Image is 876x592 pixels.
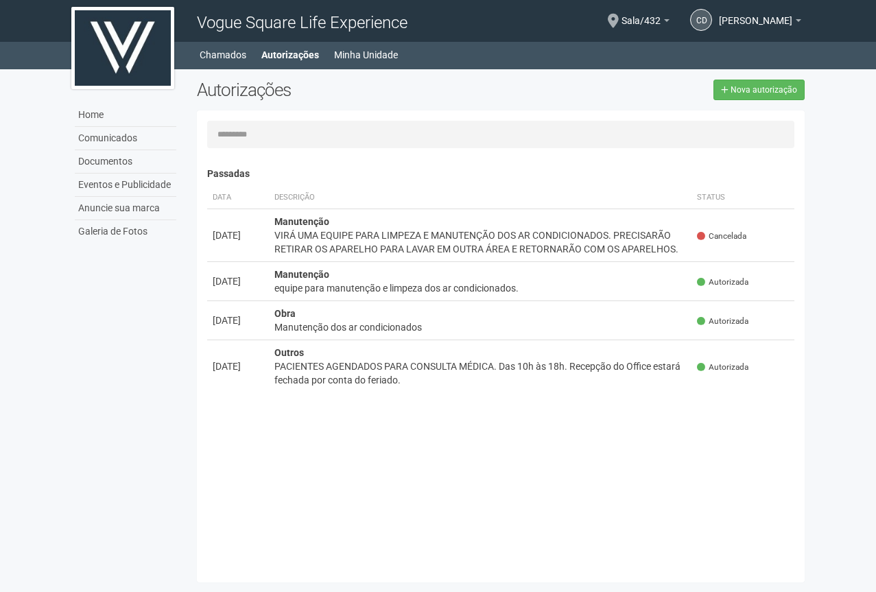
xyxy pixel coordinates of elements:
strong: Manutenção [274,269,329,280]
a: Autorizações [261,45,319,64]
th: Status [691,187,794,209]
strong: Outros [274,347,304,358]
strong: Obra [274,308,296,319]
div: equipe para manutenção e limpeza dos ar condicionados. [274,281,687,295]
th: Data [207,187,269,209]
div: VIRÁ UMA EQUIPE PARA LIMPEZA E MANUTENÇÃO DOS AR CONDICIONADOS. PRECISARÃO RETIRAR OS APARELHO PA... [274,228,687,256]
a: Minha Unidade [334,45,398,64]
a: Chamados [200,45,246,64]
a: CD [690,9,712,31]
a: [PERSON_NAME] [719,17,801,28]
strong: Manutenção [274,216,329,227]
div: [DATE] [213,274,263,288]
a: Home [75,104,176,127]
a: Anuncie sua marca [75,197,176,220]
span: Autorizada [697,316,748,327]
span: Autorizada [697,362,748,373]
a: Documentos [75,150,176,174]
div: [DATE] [213,228,263,242]
span: Cancelada [697,230,746,242]
div: [DATE] [213,359,263,373]
h4: Passadas [207,169,795,179]
img: logo.jpg [71,7,174,89]
h2: Autorizações [197,80,490,100]
th: Descrição [269,187,692,209]
div: [DATE] [213,313,263,327]
a: Sala/432 [622,17,670,28]
span: Vogue Square Life Experience [197,13,407,32]
div: PACIENTES AGENDADOS PARA CONSULTA MÉDICA. Das 10h às 18h. Recepção do Office estará fechada por c... [274,359,687,387]
a: Eventos e Publicidade [75,174,176,197]
span: Autorizada [697,276,748,288]
span: Sala/432 [622,2,661,26]
a: Nova autorização [713,80,805,100]
span: CLAUDIA DE CASTRO GARCIA [719,2,792,26]
a: Comunicados [75,127,176,150]
span: Nova autorização [731,85,797,95]
a: Galeria de Fotos [75,220,176,243]
div: Manutenção dos ar condicionados [274,320,687,334]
